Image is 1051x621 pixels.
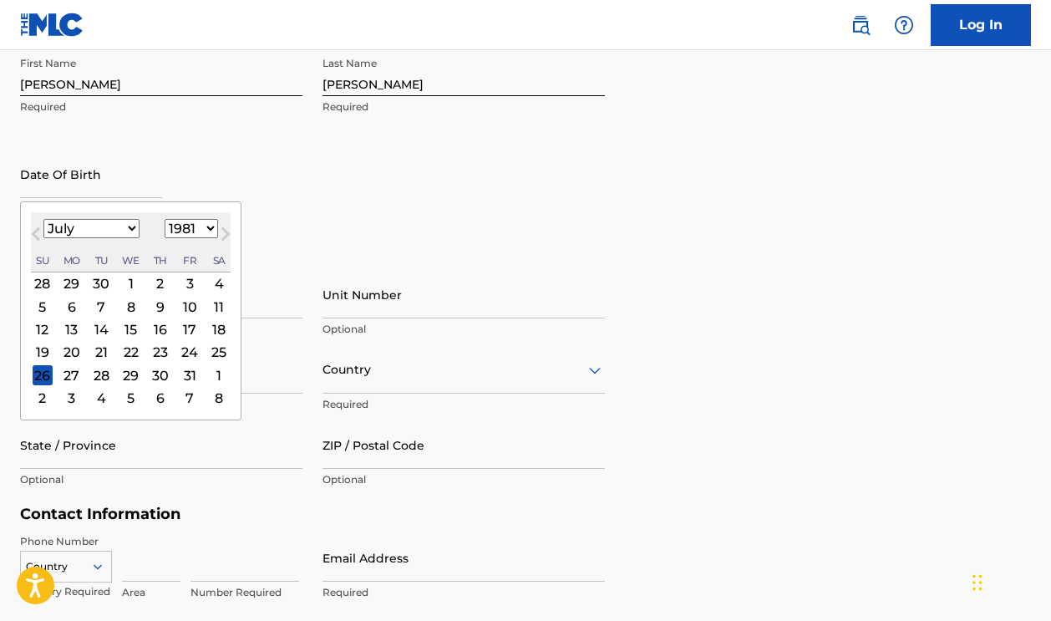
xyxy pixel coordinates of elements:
[121,297,141,317] div: Choose Wednesday, July 8th, 1981
[31,272,231,410] div: Month July, 1981
[62,342,82,362] div: Choose Monday, July 20th, 1981
[20,201,241,420] div: Choose Date
[62,273,82,293] div: Choose Monday, June 29th, 1981
[121,319,141,339] div: Choose Wednesday, July 15th, 1981
[322,472,605,487] p: Optional
[844,8,877,42] a: Public Search
[20,584,112,599] p: Country Required
[20,13,84,37] img: MLC Logo
[209,365,229,385] div: Choose Saturday, August 1st, 1981
[91,297,111,317] div: Choose Tuesday, July 7th, 1981
[91,388,111,408] div: Choose Tuesday, August 4th, 1981
[62,388,82,408] div: Choose Monday, August 3rd, 1981
[62,250,82,270] div: Monday
[150,342,170,362] div: Choose Thursday, July 23rd, 1981
[322,397,605,412] p: Required
[121,365,141,385] div: Choose Wednesday, July 29th, 1981
[967,541,1051,621] iframe: Chat Widget
[150,250,170,270] div: Thursday
[209,273,229,293] div: Choose Saturday, July 4th, 1981
[20,505,605,524] h5: Contact Information
[180,297,200,317] div: Choose Friday, July 10th, 1981
[209,250,229,270] div: Saturday
[121,273,141,293] div: Choose Wednesday, July 1st, 1981
[322,585,605,600] p: Required
[20,252,1031,272] h5: Personal Address
[190,585,299,600] p: Number Required
[122,585,180,600] p: Area
[91,342,111,362] div: Choose Tuesday, July 21st, 1981
[121,342,141,362] div: Choose Wednesday, July 22nd, 1981
[931,4,1031,46] a: Log In
[180,342,200,362] div: Choose Friday, July 24th, 1981
[91,365,111,385] div: Choose Tuesday, July 28th, 1981
[322,322,605,337] p: Optional
[33,342,53,362] div: Choose Sunday, July 19th, 1981
[121,250,141,270] div: Wednesday
[33,388,53,408] div: Choose Sunday, August 2nd, 1981
[33,319,53,339] div: Choose Sunday, July 12th, 1981
[33,250,53,270] div: Sunday
[850,15,871,35] img: search
[150,365,170,385] div: Choose Thursday, July 30th, 1981
[887,8,921,42] div: Help
[150,319,170,339] div: Choose Thursday, July 16th, 1981
[209,297,229,317] div: Choose Saturday, July 11th, 1981
[180,273,200,293] div: Choose Friday, July 3rd, 1981
[62,365,82,385] div: Choose Monday, July 27th, 1981
[212,224,239,251] button: Next Month
[62,319,82,339] div: Choose Monday, July 13th, 1981
[180,365,200,385] div: Choose Friday, July 31st, 1981
[209,342,229,362] div: Choose Saturday, July 25th, 1981
[322,99,605,115] p: Required
[894,15,914,35] img: help
[150,273,170,293] div: Choose Thursday, July 2nd, 1981
[121,388,141,408] div: Choose Wednesday, August 5th, 1981
[91,273,111,293] div: Choose Tuesday, June 30th, 1981
[180,250,200,270] div: Friday
[91,319,111,339] div: Choose Tuesday, July 14th, 1981
[33,297,53,317] div: Choose Sunday, July 5th, 1981
[20,472,302,487] p: Optional
[91,250,111,270] div: Tuesday
[209,319,229,339] div: Choose Saturday, July 18th, 1981
[150,297,170,317] div: Choose Thursday, July 9th, 1981
[972,557,982,608] div: Drag
[62,297,82,317] div: Choose Monday, July 6th, 1981
[180,319,200,339] div: Choose Friday, July 17th, 1981
[209,388,229,408] div: Choose Saturday, August 8th, 1981
[20,99,302,115] p: Required
[150,388,170,408] div: Choose Thursday, August 6th, 1981
[33,365,53,385] div: Choose Sunday, July 26th, 1981
[180,388,200,408] div: Choose Friday, August 7th, 1981
[33,273,53,293] div: Choose Sunday, June 28th, 1981
[23,224,49,251] button: Previous Month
